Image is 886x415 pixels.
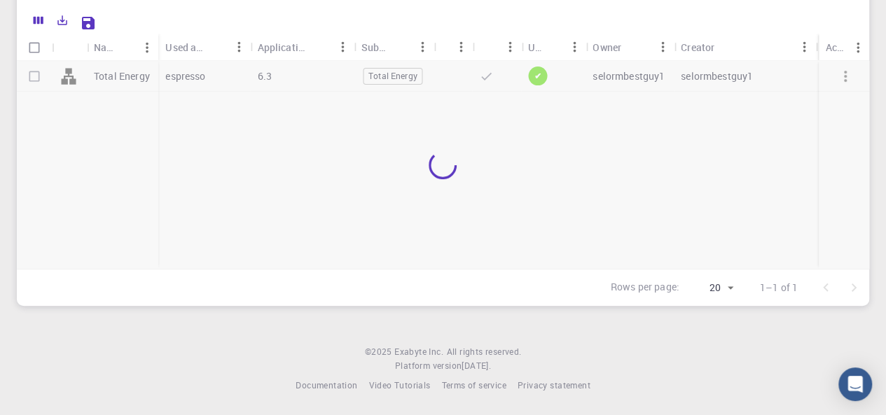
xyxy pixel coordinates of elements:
div: Subworkflows [354,34,434,61]
p: Rows per page: [611,280,679,296]
a: Video Tutorials [368,379,430,393]
div: Name [87,34,158,61]
div: Icon [52,34,87,61]
button: Menu [793,36,815,58]
span: All rights reserved. [446,345,521,359]
div: Actions [819,34,869,61]
button: Menu [847,36,869,59]
button: Menu [499,36,521,58]
button: Columns [27,9,50,31]
span: Documentation [296,379,357,391]
button: Export [50,9,74,31]
button: Menu [412,36,434,58]
a: Exabyte Inc. [394,345,443,359]
button: Menu [651,36,674,58]
div: Up-to-date [528,34,541,61]
button: Sort [621,36,644,58]
div: Owner [593,34,621,61]
div: Subworkflows [361,34,389,61]
div: Default [472,34,521,61]
span: Video Tutorials [368,379,430,391]
button: Menu [450,36,472,58]
span: © 2025 [365,345,394,359]
button: Sort [205,36,228,58]
a: [DATE]. [462,359,491,373]
span: [DATE] . [462,360,491,371]
p: 1–1 of 1 [760,281,798,295]
button: Sort [310,36,332,58]
span: Exabyte Inc. [394,346,443,357]
button: Menu [563,36,586,58]
div: Open Intercom Messenger [838,367,872,401]
div: Creator [681,34,714,61]
a: Privacy statement [518,379,590,393]
div: Used application [165,34,205,61]
div: Name [94,34,113,61]
div: Tags [434,34,472,61]
div: Creator [674,34,815,61]
div: Used application [158,34,250,61]
a: Terms of service [441,379,506,393]
span: Privacy statement [518,379,590,391]
button: Sort [389,36,412,58]
div: Application Version [250,34,354,61]
span: Terms of service [441,379,506,391]
span: Platform version [395,359,462,373]
a: Documentation [296,379,357,393]
button: Menu [228,36,250,58]
button: Sort [541,36,563,58]
div: Up-to-date [521,34,586,61]
button: Menu [332,36,354,58]
button: Sort [479,36,501,58]
button: Save Explorer Settings [74,9,102,37]
button: Menu [136,36,158,59]
button: Sort [113,36,136,59]
div: Application Version [257,34,309,61]
div: Actions [826,34,847,61]
button: Sort [714,36,737,58]
div: Owner [586,34,674,61]
div: 20 [685,278,738,298]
